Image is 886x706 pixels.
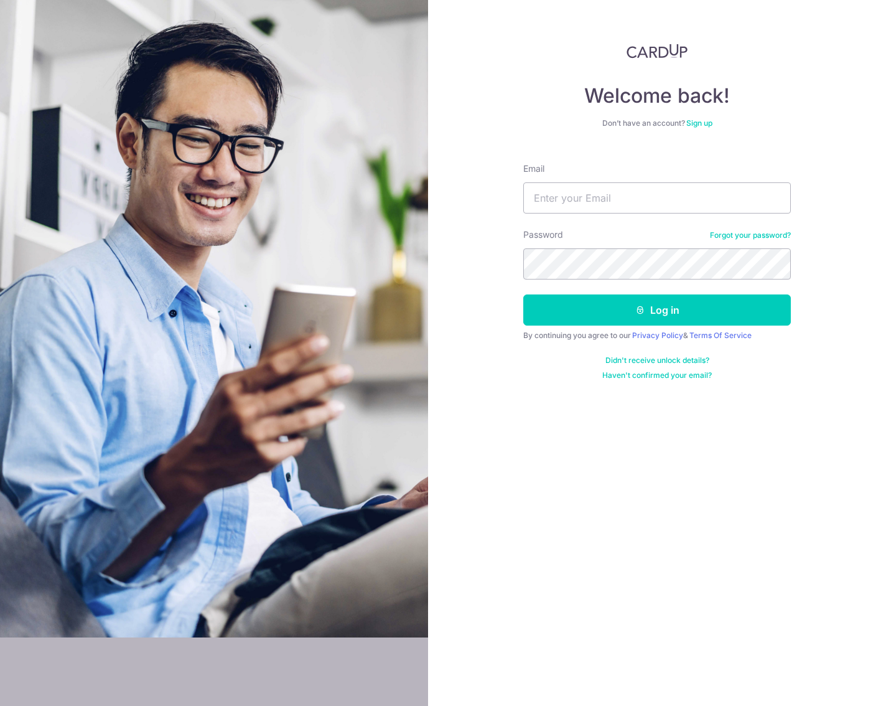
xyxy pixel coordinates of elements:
[523,294,791,326] button: Log in
[602,370,712,380] a: Haven't confirmed your email?
[632,331,683,340] a: Privacy Policy
[627,44,688,59] img: CardUp Logo
[523,228,563,241] label: Password
[523,162,544,175] label: Email
[710,230,791,240] a: Forgot your password?
[686,118,712,128] a: Sign up
[523,118,791,128] div: Don’t have an account?
[689,331,752,340] a: Terms Of Service
[523,182,791,214] input: Enter your Email
[523,331,791,341] div: By continuing you agree to our &
[523,83,791,108] h4: Welcome back!
[605,355,709,365] a: Didn't receive unlock details?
